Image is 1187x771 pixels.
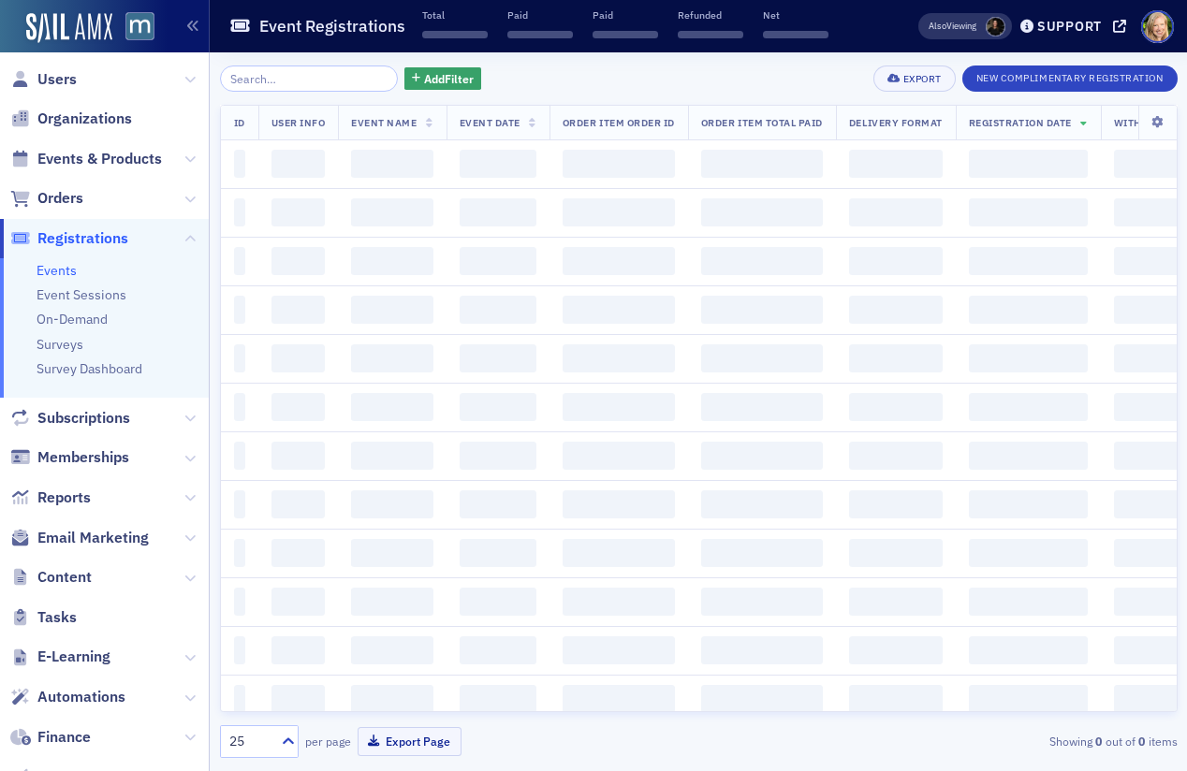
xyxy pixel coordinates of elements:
[903,74,942,84] div: Export
[271,636,326,664] span: ‌
[929,20,976,33] span: Viewing
[563,296,675,324] span: ‌
[424,70,474,87] span: Add Filter
[1037,18,1102,35] div: Support
[10,109,132,129] a: Organizations
[351,344,432,372] span: ‌
[460,344,536,372] span: ‌
[234,442,245,470] span: ‌
[37,336,83,353] a: Surveys
[422,8,488,22] p: Total
[678,8,743,22] p: Refunded
[849,539,943,567] span: ‌
[37,262,77,279] a: Events
[37,487,91,508] span: Reports
[10,228,128,249] a: Registrations
[234,150,245,178] span: ‌
[271,296,326,324] span: ‌
[234,296,245,324] span: ‌
[563,539,675,567] span: ‌
[37,69,77,90] span: Users
[37,567,92,588] span: Content
[969,344,1088,372] span: ‌
[593,31,658,38] span: ‌
[37,286,126,303] a: Event Sessions
[962,68,1178,85] a: New Complimentary Registration
[969,636,1088,664] span: ‌
[763,8,828,22] p: Net
[351,442,432,470] span: ‌
[460,685,536,713] span: ‌
[1136,733,1149,749] strong: 0
[351,636,432,664] span: ‌
[563,442,675,470] span: ‌
[351,198,432,226] span: ‌
[849,296,943,324] span: ‌
[351,116,417,129] span: Event Name
[986,17,1005,36] span: Lauren McDonough
[701,296,823,324] span: ‌
[849,344,943,372] span: ‌
[37,408,130,429] span: Subscriptions
[701,636,823,664] span: ‌
[351,490,432,518] span: ‌
[234,490,245,518] span: ‌
[37,447,129,468] span: Memberships
[271,150,326,178] span: ‌
[872,733,1178,749] div: Showing out of items
[701,247,823,275] span: ‌
[10,188,83,209] a: Orders
[351,150,432,178] span: ‌
[271,393,326,421] span: ‌
[563,198,675,226] span: ‌
[10,447,129,468] a: Memberships
[563,636,675,664] span: ‌
[969,490,1088,518] span: ‌
[849,588,943,616] span: ‌
[271,685,326,713] span: ‌
[229,732,271,751] div: 25
[422,31,488,38] span: ‌
[849,442,943,470] span: ‌
[701,539,823,567] span: ‌
[460,296,536,324] span: ‌
[234,539,245,567] span: ‌
[26,13,112,43] a: SailAMX
[460,539,536,567] span: ‌
[404,67,481,91] button: AddFilter
[849,150,943,178] span: ‌
[969,150,1088,178] span: ‌
[10,567,92,588] a: Content
[10,687,125,707] a: Automations
[271,116,326,129] span: User Info
[849,116,943,129] span: Delivery Format
[962,65,1178,92] button: New Complimentary Registration
[10,727,91,748] a: Finance
[969,393,1088,421] span: ‌
[234,116,245,129] span: ID
[701,150,823,178] span: ‌
[763,31,828,38] span: ‌
[460,116,520,129] span: Event Date
[37,109,132,129] span: Organizations
[701,685,823,713] span: ‌
[234,247,245,275] span: ‌
[849,685,943,713] span: ‌
[460,247,536,275] span: ‌
[37,727,91,748] span: Finance
[678,31,743,38] span: ‌
[37,188,83,209] span: Orders
[234,588,245,616] span: ‌
[10,607,77,628] a: Tasks
[37,647,110,667] span: E-Learning
[849,636,943,664] span: ‌
[563,116,675,129] span: Order Item Order ID
[563,685,675,713] span: ‌
[969,442,1088,470] span: ‌
[593,8,658,22] p: Paid
[220,65,399,92] input: Search…
[969,296,1088,324] span: ‌
[271,247,326,275] span: ‌
[849,393,943,421] span: ‌
[271,442,326,470] span: ‌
